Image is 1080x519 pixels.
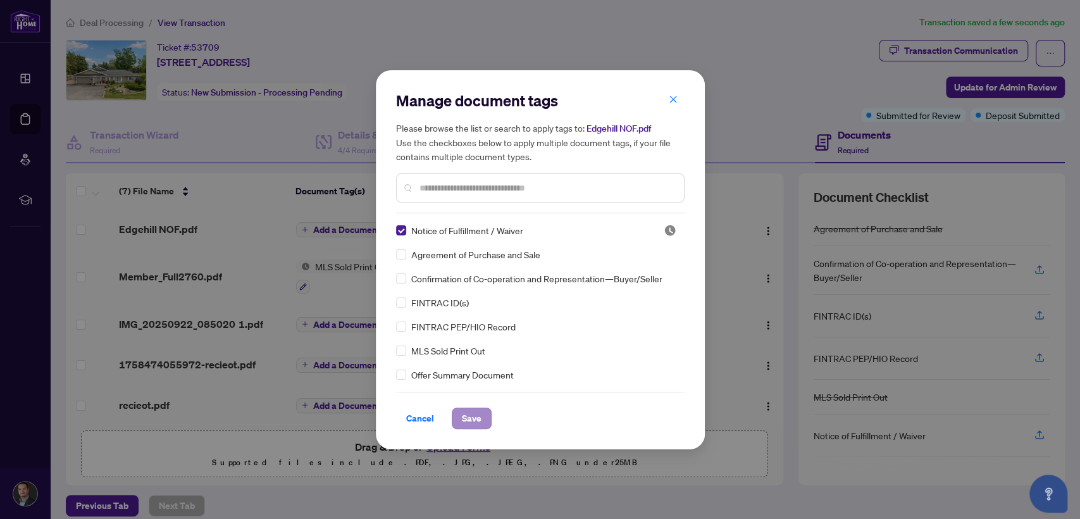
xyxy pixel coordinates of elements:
img: status [664,224,676,237]
span: Cancel [406,408,434,428]
span: Agreement of Purchase and Sale [411,247,540,261]
span: FINTRAC PEP/HIO Record [411,320,516,334]
h2: Manage document tags [396,91,685,111]
button: Cancel [396,408,444,429]
span: Edgehill NOF.pdf [587,123,651,134]
span: FINTRAC ID(s) [411,296,469,310]
span: Save [462,408,481,428]
span: Confirmation of Co-operation and Representation—Buyer/Seller [411,272,662,285]
span: close [669,95,678,104]
span: Offer Summary Document [411,368,514,382]
button: Save [452,408,492,429]
span: Pending Review [664,224,676,237]
h5: Please browse the list or search to apply tags to: Use the checkboxes below to apply multiple doc... [396,121,685,163]
button: Open asap [1029,475,1067,513]
span: MLS Sold Print Out [411,344,485,358]
span: Notice of Fulfillment / Waiver [411,223,523,237]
